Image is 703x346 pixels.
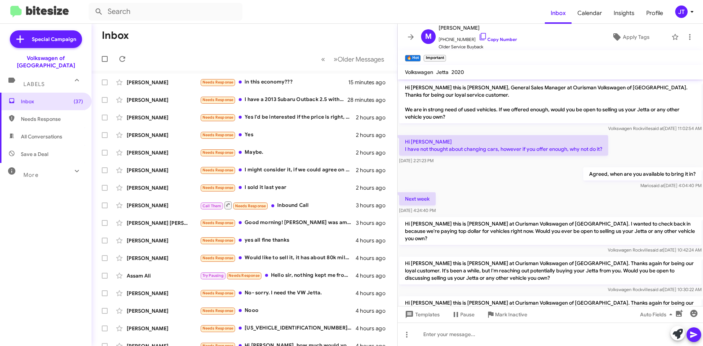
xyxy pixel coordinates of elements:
div: 4 hours ago [356,272,391,279]
span: Labels [23,81,45,88]
button: Apply Tags [593,30,668,44]
span: Needs Response [202,168,234,172]
button: Mark Inactive [480,308,533,321]
span: Inbox [21,98,83,105]
div: JT [675,5,688,18]
span: 2020 [451,69,464,75]
span: Mark Inactive [495,308,527,321]
span: Save a Deal [21,150,48,158]
div: I might consider it, if we could agree on a deal [200,166,356,174]
div: 2 hours ago [356,184,391,191]
span: [PERSON_NAME] [439,23,517,32]
nav: Page navigation example [317,52,388,67]
span: Needs Response [202,308,234,313]
div: I sold it last year [200,183,356,192]
span: Call Them [202,204,222,208]
div: [PERSON_NAME] [127,96,200,104]
p: Hi [PERSON_NAME] this is [PERSON_NAME], General Sales Manager at Ourisman Volkswagen of [GEOGRAPH... [399,81,702,123]
span: Needs Response [202,238,234,243]
div: I have a 2013 Subaru Outback 2.5 with 119K miles that I am asking for $8500. [200,96,347,104]
div: [PERSON_NAME] [127,254,200,262]
p: Agreed, when are you available to bring it in? [583,167,702,181]
div: 4 hours ago [356,290,391,297]
span: Volkswagen Rockville [DATE] 10:30:22 AM [608,287,702,292]
span: More [23,172,38,178]
small: 🔥 Hot [405,55,421,62]
span: Needs Response [202,220,234,225]
button: Auto Fields [634,308,681,321]
p: Hi [PERSON_NAME] this is [PERSON_NAME] at Ourisman Volkswagen of [GEOGRAPHIC_DATA]. Thanks again ... [399,257,702,284]
span: Older Service Buyback [439,43,517,51]
span: Volkswagen [405,69,433,75]
p: Hi [PERSON_NAME] this is [PERSON_NAME] at Ourisman Volkswagen of [GEOGRAPHIC_DATA]. I wanted to c... [399,217,702,245]
div: Nooo [200,306,356,315]
div: 2 hours ago [356,167,391,174]
span: « [321,55,325,64]
span: Special Campaign [32,36,76,43]
div: Hello sir, nothing kept me from purchasing, as explained to your staff during my visit, I'm revie... [200,271,356,280]
div: Inbound Call [200,201,356,210]
div: Good morning! [PERSON_NAME] was amazing and I really enjoyed chatting with him. However, I had in... [200,219,356,227]
span: Needs Response [21,115,83,123]
span: said at [650,247,663,253]
p: Hi [PERSON_NAME] this is [PERSON_NAME] at Ourisman Volkswagen of [GEOGRAPHIC_DATA]. Thanks again ... [399,296,702,324]
span: (37) [74,98,83,105]
p: Next week [399,192,436,205]
span: Needs Response [202,185,234,190]
a: Profile [640,3,669,24]
span: M [425,31,432,42]
span: said at [650,287,663,292]
div: Would like to sell it, it has about 80k miles. How much would you offer? [200,254,356,262]
span: Apply Tags [623,30,650,44]
span: Needs Response [202,133,234,137]
span: Volkswagen Rockville [DATE] 10:42:24 AM [608,247,702,253]
span: Needs Response [235,204,266,208]
span: [PHONE_NUMBER] [439,32,517,43]
div: in this economy??? [200,78,348,86]
span: Jetta [436,69,449,75]
span: Volkswagen Rockville [DATE] 11:02:54 AM [608,126,702,131]
div: 2 hours ago [356,149,391,156]
span: » [334,55,338,64]
a: Calendar [572,3,608,24]
div: 3 hours ago [356,202,391,209]
span: Inbox [545,3,572,24]
span: All Conversations [21,133,62,140]
small: Important [424,55,446,62]
div: [PERSON_NAME] [127,202,200,209]
div: 15 minutes ago [348,79,391,86]
div: 4 hours ago [356,307,391,315]
span: Needs Response [228,273,260,278]
a: Copy Number [479,37,517,42]
span: Try Pausing [202,273,224,278]
p: Hi [PERSON_NAME] I have not thought about changing cars, however if you offer enough, why not do it? [399,135,608,156]
span: Needs Response [202,326,234,331]
button: Templates [398,308,446,321]
div: yes all fine thanks [200,236,356,245]
div: [PERSON_NAME] [127,167,200,174]
span: Needs Response [202,256,234,260]
div: 4 hours ago [356,237,391,244]
span: Auto Fields [640,308,675,321]
div: [PERSON_NAME] [127,114,200,121]
div: Yes [200,131,356,139]
span: Needs Response [202,97,234,102]
div: Yes I'd be interested if the price is right, and possibly upgrading to a newer vehicle [200,113,356,122]
div: [PERSON_NAME] [127,149,200,156]
span: Needs Response [202,80,234,85]
div: Maybe. [200,148,356,157]
button: Next [329,52,388,67]
span: said at [651,126,663,131]
div: Assam Ali [127,272,200,279]
div: [PERSON_NAME] [127,290,200,297]
span: Older Messages [338,55,384,63]
div: [PERSON_NAME] [PERSON_NAME] [127,219,200,227]
div: [US_VEHICLE_IDENTIFICATION_NUMBER] ü95,000 miles Good condition. Ballpark? Probably won't be enou... [200,324,356,332]
a: Special Campaign [10,30,82,48]
div: 3 hours ago [356,219,391,227]
div: No- sorry. I need the VW Jetta. [200,289,356,297]
div: [PERSON_NAME] [127,184,200,191]
span: said at [651,183,664,188]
